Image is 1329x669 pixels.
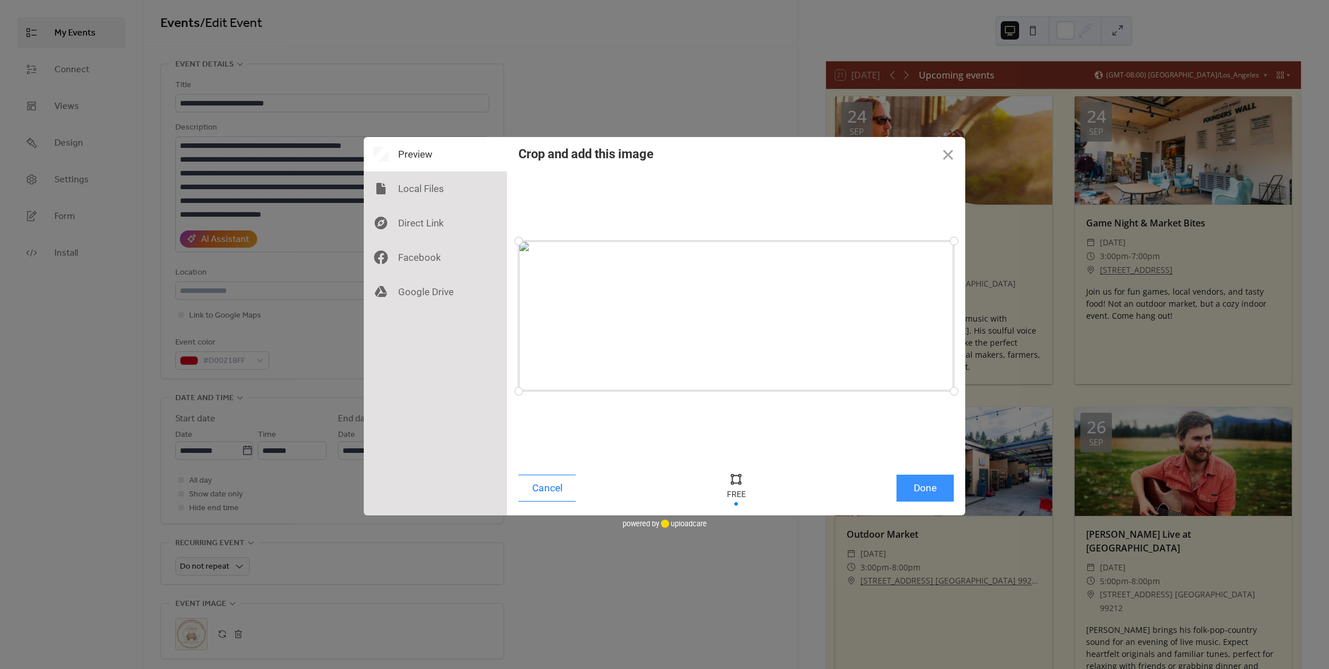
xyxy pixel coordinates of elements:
[931,137,965,171] button: Close
[518,147,654,161] div: Crop and add this image
[659,519,707,528] a: uploadcare
[897,475,954,502] button: Done
[364,206,507,240] div: Direct Link
[364,171,507,206] div: Local Files
[364,275,507,309] div: Google Drive
[623,515,707,533] div: powered by
[518,475,576,502] button: Cancel
[364,240,507,275] div: Facebook
[364,137,507,171] div: Preview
